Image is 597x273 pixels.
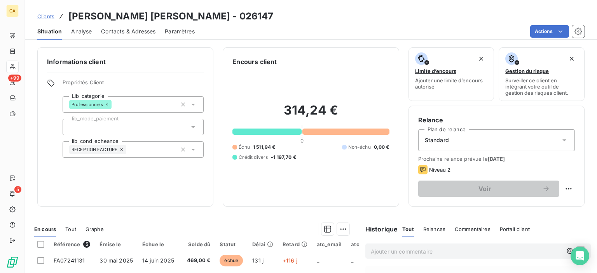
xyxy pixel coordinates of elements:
span: En cours [34,226,56,232]
span: Tout [65,226,76,232]
button: Limite d’encoursAjouter une limite d’encours autorisé [408,47,494,101]
span: Portail client [500,226,530,232]
span: Graphe [86,226,104,232]
span: 131 j [252,257,264,264]
span: -1 197,70 € [271,154,296,161]
span: Propriétés Client [63,79,204,90]
span: Commentaires [455,226,491,232]
div: Open Intercom Messenger [571,247,589,265]
div: atc_email [317,241,342,247]
span: FA07241131 [54,257,85,264]
input: Ajouter une valeur [112,101,118,108]
div: Solde dû [183,241,211,247]
div: Retard [283,241,307,247]
span: Analyse [71,28,92,35]
div: Émise le [99,241,133,247]
span: Situation [37,28,62,35]
span: Gestion du risque [505,68,549,74]
button: Actions [530,25,569,38]
span: Professionnels [72,102,103,107]
span: 1 511,94 € [253,144,276,151]
h6: Historique [359,224,398,234]
div: Référence [54,241,90,248]
h6: Informations client [47,57,204,66]
div: Échue le [142,241,174,247]
h3: [PERSON_NAME] [PERSON_NAME] - 026147 [68,9,273,23]
div: Délai [252,241,273,247]
button: Voir [418,181,559,197]
span: Standard [425,136,449,144]
span: 0,00 € [374,144,389,151]
span: Ajouter une limite d’encours autorisé [415,77,488,90]
img: Logo LeanPay [6,256,19,268]
input: Ajouter une valeur [69,123,75,130]
a: Clients [37,12,54,20]
span: 5 [14,186,21,193]
span: Contacts & Adresses [101,28,155,35]
button: Gestion du risqueSurveiller ce client en intégrant votre outil de gestion des risques client. [499,47,585,101]
span: échue [220,255,243,266]
span: +99 [8,75,21,82]
h6: Encours client [232,57,277,66]
h2: 314,24 € [232,103,389,126]
span: Crédit divers [239,154,268,161]
span: 5 [83,241,90,248]
span: 14 juin 2025 [142,257,174,264]
span: Niveau 2 [429,167,450,173]
div: GA [6,5,19,17]
span: [DATE] [488,156,505,162]
span: Limite d’encours [415,68,456,74]
span: Clients [37,13,54,19]
span: 30 mai 2025 [99,257,133,264]
span: Prochaine relance prévue le [418,156,575,162]
span: Non-échu [348,144,371,151]
span: +116 j [283,257,297,264]
span: 469,00 € [183,257,211,264]
span: Échu [239,144,250,151]
span: Tout [402,226,414,232]
span: RECEPTION FACTURE [72,147,118,152]
div: Statut [220,241,243,247]
span: _ [317,257,319,264]
span: Relances [423,226,445,232]
div: atc_nom [351,241,373,247]
span: Paramètres [165,28,195,35]
span: Surveiller ce client en intégrant votre outil de gestion des risques client. [505,77,578,96]
h6: Relance [418,115,575,125]
span: 0 [300,137,304,144]
span: Voir [428,186,542,192]
input: Ajouter une valeur [126,146,133,153]
span: _ [351,257,353,264]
